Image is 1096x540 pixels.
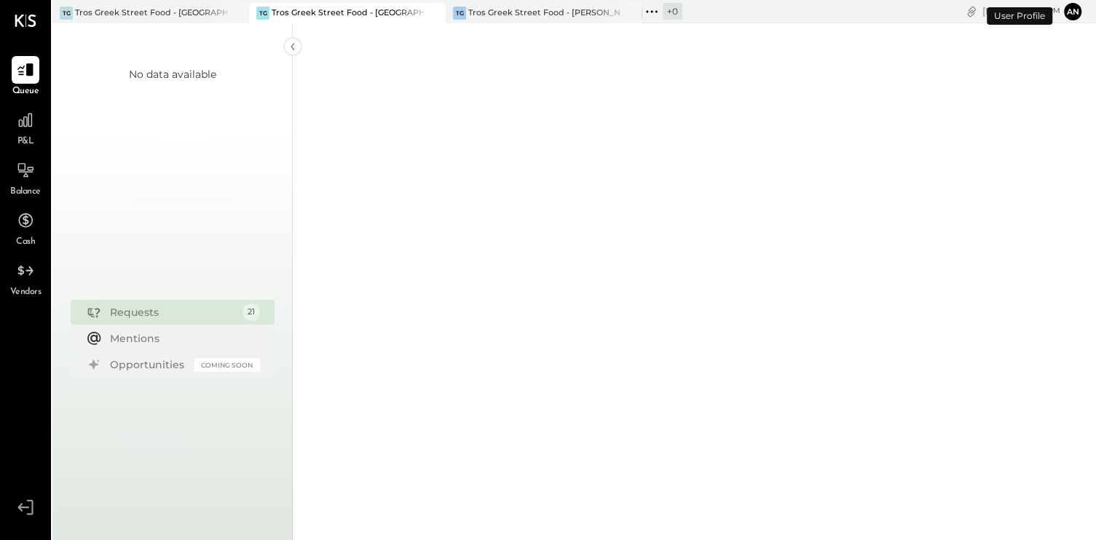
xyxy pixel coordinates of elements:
div: Tros Greek Street Food - [GEOGRAPHIC_DATA] [272,7,424,19]
a: P&L [1,106,50,148]
span: Balance [10,186,41,199]
div: + 0 [663,3,682,20]
span: Vendors [10,286,42,299]
div: Opportunities [110,357,187,372]
span: P&L [17,135,34,148]
div: No data available [129,67,216,82]
div: Tros Greek Street Food - [PERSON_NAME] [468,7,620,19]
div: 21 [243,303,260,321]
div: Requests [110,305,235,319]
div: TG [256,7,269,20]
div: Coming Soon [194,358,260,372]
div: User Profile [987,7,1052,25]
span: pm [1048,6,1060,16]
div: Mentions [110,331,253,346]
button: An [1064,3,1081,20]
div: TG [60,7,73,20]
div: [DATE] [982,4,1060,18]
div: TG [453,7,466,20]
div: copy link [964,4,979,19]
a: Balance [1,156,50,199]
span: 5 : 05 [1017,4,1046,18]
a: Cash [1,207,50,249]
a: Queue [1,56,50,98]
a: Vendors [1,257,50,299]
div: Tros Greek Street Food - [GEOGRAPHIC_DATA] [75,7,227,19]
span: Cash [16,236,35,249]
span: Queue [12,85,39,98]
